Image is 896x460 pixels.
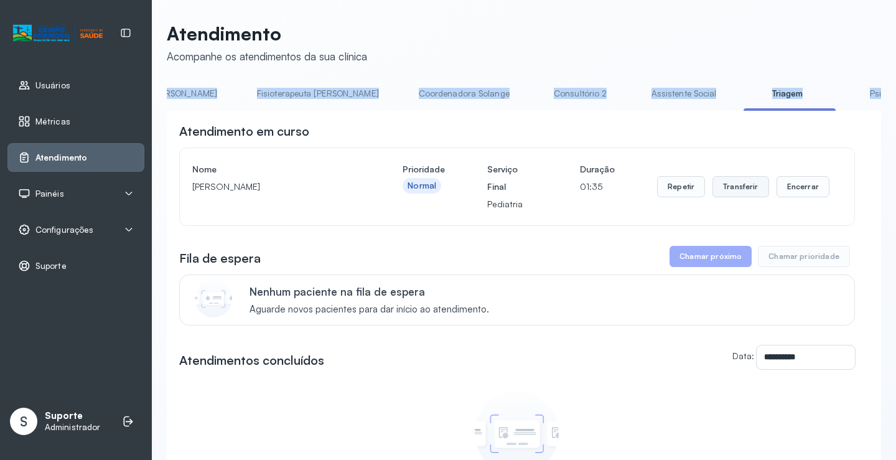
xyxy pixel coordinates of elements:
h4: Prioridade [403,161,445,178]
span: Configurações [35,225,93,235]
span: Aguarde novos pacientes para dar início ao atendimento. [250,304,489,316]
p: [PERSON_NAME] [192,178,360,195]
p: 01:35 [580,178,615,195]
a: Fisioterapeuta [PERSON_NAME] [245,83,391,104]
button: Transferir [712,176,769,197]
span: Painéis [35,189,64,199]
p: Suporte [45,410,100,422]
p: Pediatria [487,195,538,213]
h4: Duração [580,161,615,178]
a: Atendimento [18,151,134,164]
label: Data: [732,350,754,361]
a: Consultório 2 [537,83,624,104]
h3: Fila de espera [179,250,261,267]
p: Nenhum paciente na fila de espera [250,285,489,298]
div: Normal [408,181,436,191]
span: Métricas [35,116,70,127]
h4: Nome [192,161,360,178]
a: Coordenadora Solange [406,83,522,104]
a: Triagem [744,83,831,104]
h4: Serviço Final [487,161,538,195]
span: Suporte [35,261,67,271]
button: Chamar prioridade [758,246,850,267]
button: Chamar próximo [670,246,752,267]
button: Repetir [657,176,705,197]
a: Assistente Social [639,83,729,104]
h3: Atendimento em curso [179,123,309,140]
div: Acompanhe os atendimentos da sua clínica [167,50,367,63]
p: Administrador [45,422,100,433]
button: Encerrar [777,176,829,197]
a: Usuários [18,79,134,92]
a: Métricas [18,115,134,128]
span: Usuários [35,80,70,91]
img: Imagem de CalloutCard [195,280,232,317]
img: Logotipo do estabelecimento [13,23,103,44]
h3: Atendimentos concluídos [179,352,324,369]
p: Atendimento [167,22,367,45]
span: Atendimento [35,153,87,163]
